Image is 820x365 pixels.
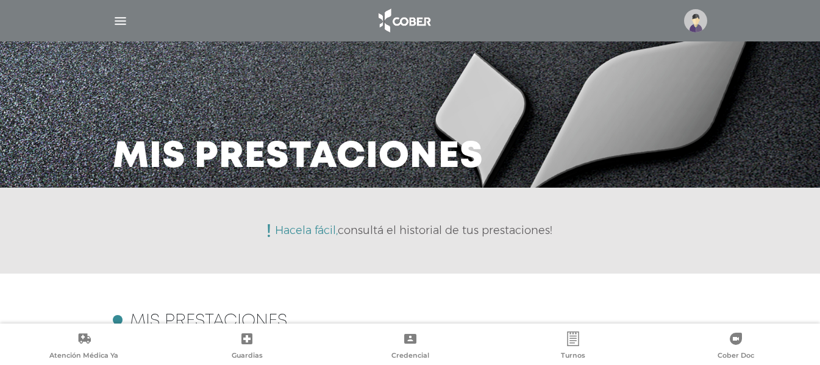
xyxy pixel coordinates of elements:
img: Cober_menu-lines-white.svg [113,13,128,29]
a: Cober Doc [655,331,818,363]
span: Credencial [391,351,429,362]
span: Guardias [232,351,263,362]
span: Atención Médica Ya [49,351,118,362]
span: Cober Doc [718,351,754,362]
span: Hacela fácil, [275,224,338,237]
img: profile-placeholder.svg [684,9,707,32]
a: Atención Médica Ya [2,331,165,363]
span: Turnos [561,351,585,362]
a: Credencial [329,331,491,363]
img: logo_cober_home-white.png [372,6,436,35]
h4: Mis prestaciones [130,314,287,330]
a: Turnos [491,331,654,363]
p: consultá el historial de tus prestaciones! [275,225,552,236]
h3: Mis prestaciones [113,141,483,173]
a: Guardias [165,331,328,363]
